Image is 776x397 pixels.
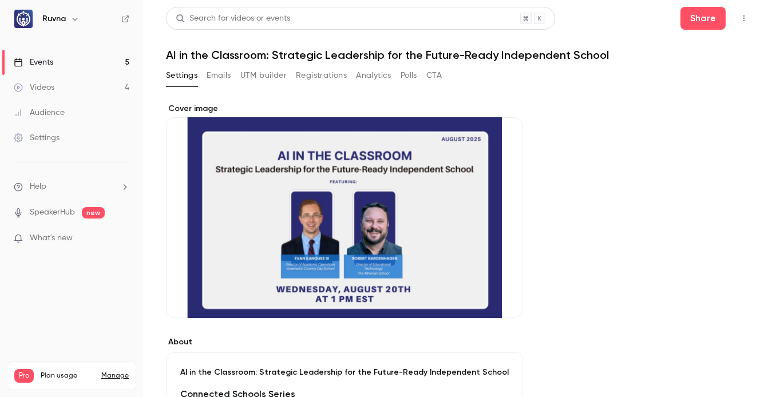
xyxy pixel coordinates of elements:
label: Cover image [166,103,523,114]
h6: Ruvna [42,13,66,25]
div: Settings [14,132,60,144]
button: Registrations [296,66,347,85]
label: About [166,336,523,348]
button: Analytics [356,66,391,85]
a: SpeakerHub [30,207,75,219]
div: Videos [14,82,54,93]
iframe: Noticeable Trigger [116,233,129,244]
span: new [82,207,105,219]
button: Share [680,7,726,30]
img: Ruvna [14,10,33,28]
p: AI in the Classroom: Strategic Leadership for the Future-Ready Independent School [180,367,509,378]
button: Settings [166,66,197,85]
button: Emails [207,66,231,85]
span: Pro [14,369,34,383]
div: Events [14,57,53,68]
button: CTA [426,66,442,85]
span: Plan usage [41,371,94,380]
li: help-dropdown-opener [14,181,129,193]
button: UTM builder [240,66,287,85]
h1: AI in the Classroom: Strategic Leadership for the Future-Ready Independent School [166,48,753,62]
a: Manage [101,371,129,380]
span: What's new [30,232,73,244]
button: Polls [401,66,417,85]
div: Audience [14,107,65,118]
span: Help [30,181,46,193]
div: Search for videos or events [176,13,290,25]
section: Cover image [166,103,523,318]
